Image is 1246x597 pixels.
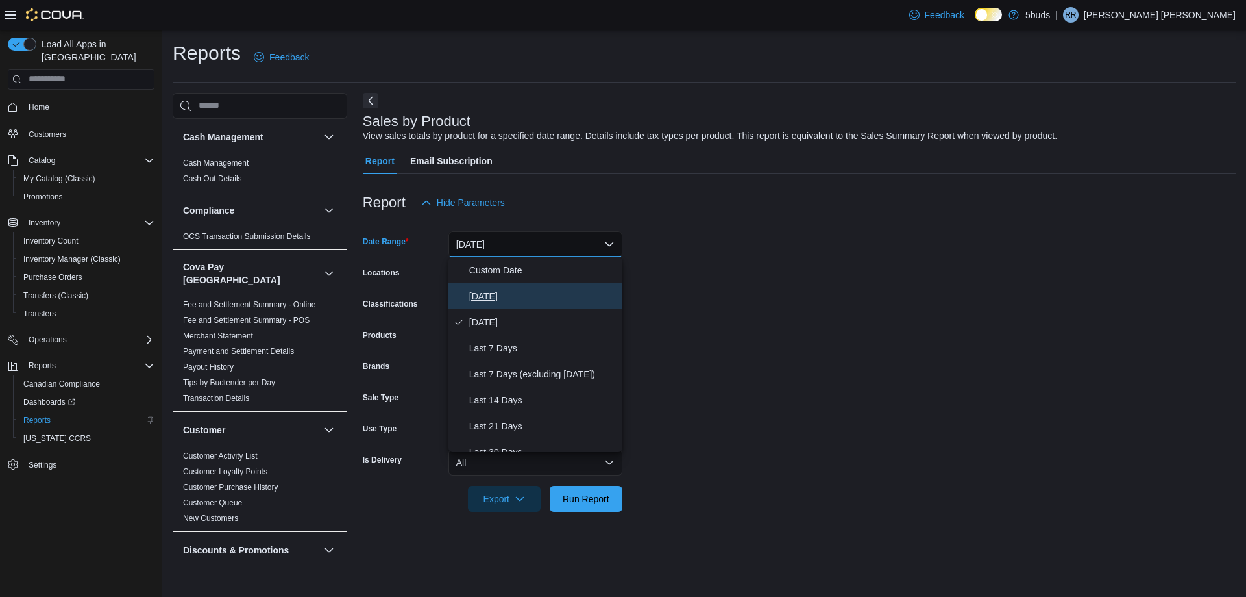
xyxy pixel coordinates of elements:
[363,424,397,434] label: Use Type
[321,203,337,218] button: Compliance
[23,153,154,168] span: Catalog
[29,218,60,228] span: Inventory
[29,460,56,470] span: Settings
[13,268,160,286] button: Purchase Orders
[183,362,234,372] span: Payout History
[469,418,617,434] span: Last 21 Days
[904,2,970,28] a: Feedback
[13,429,160,448] button: [US_STATE] CCRS
[29,361,56,371] span: Reports
[183,544,319,557] button: Discounts & Promotions
[1055,7,1058,23] p: |
[437,196,505,209] span: Hide Parameters
[23,272,82,283] span: Purchase Orders
[363,129,1057,143] div: View sales totals by product for a specified date range. Details include tax types per product. T...
[3,357,160,375] button: Reports
[183,158,249,168] span: Cash Management
[363,93,378,108] button: Next
[18,394,154,410] span: Dashboards
[183,544,289,557] h3: Discounts & Promotions
[1084,7,1236,23] p: [PERSON_NAME] [PERSON_NAME]
[13,305,160,323] button: Transfers
[363,114,470,129] h3: Sales by Product
[3,331,160,349] button: Operations
[3,97,160,116] button: Home
[183,466,267,477] span: Customer Loyalty Points
[13,411,160,429] button: Reports
[8,92,154,508] nav: Complex example
[183,131,263,144] h3: Cash Management
[363,195,406,210] h3: Report
[183,362,234,372] a: Payout History
[18,233,84,249] a: Inventory Count
[183,299,316,310] span: Fee and Settlement Summary - Online
[23,309,56,319] span: Transfers
[563,492,609,505] span: Run Report
[173,448,347,531] div: Customer
[13,375,160,393] button: Canadian Compliance
[18,288,154,303] span: Transfers (Classic)
[363,361,389,372] label: Brands
[183,498,242,507] a: Customer Queue
[29,129,66,140] span: Customers
[18,413,56,428] a: Reports
[23,192,63,202] span: Promotions
[448,257,622,452] div: Select listbox
[183,393,249,403] span: Transaction Details
[29,102,49,112] span: Home
[183,204,319,217] button: Compliance
[23,433,91,444] span: [US_STATE] CCRS
[183,174,242,183] a: Cash Out Details
[23,457,62,473] a: Settings
[13,188,160,206] button: Promotions
[183,173,242,184] span: Cash Out Details
[23,290,88,301] span: Transfers (Classic)
[173,297,347,411] div: Cova Pay [GEOGRAPHIC_DATA]
[18,189,154,205] span: Promotions
[13,286,160,305] button: Transfers (Classic)
[18,376,105,392] a: Canadian Compliance
[183,315,310,325] span: Fee and Settlement Summary - POS
[249,44,314,70] a: Feedback
[183,346,294,357] span: Payment and Settlement Details
[410,148,493,174] span: Email Subscription
[925,8,964,21] span: Feedback
[23,125,154,142] span: Customers
[173,229,347,249] div: Compliance
[975,21,975,22] span: Dark Mode
[183,159,249,168] a: Cash Management
[469,366,617,382] span: Last 7 Days (excluding [DATE])
[18,251,126,267] a: Inventory Manager (Classic)
[183,300,316,309] a: Fee and Settlement Summary - Online
[365,148,395,174] span: Report
[183,451,258,461] span: Customer Activity List
[18,306,61,322] a: Transfers
[18,306,154,322] span: Transfers
[23,358,154,374] span: Reports
[183,378,275,387] a: Tips by Budtender per Day
[23,358,61,374] button: Reports
[13,232,160,250] button: Inventory Count
[23,215,154,231] span: Inventory
[23,457,154,473] span: Settings
[18,270,88,285] a: Purchase Orders
[469,444,617,460] span: Last 30 Days
[36,38,154,64] span: Load All Apps in [GEOGRAPHIC_DATA]
[23,397,75,407] span: Dashboards
[23,415,51,426] span: Reports
[183,231,311,242] span: OCS Transaction Submission Details
[29,155,55,166] span: Catalog
[183,131,319,144] button: Cash Management
[363,236,409,247] label: Date Range
[18,270,154,285] span: Purchase Orders
[3,214,160,232] button: Inventory
[29,335,67,345] span: Operations
[1065,7,1076,23] span: RR
[183,482,278,492] span: Customer Purchase History
[23,127,71,142] a: Customers
[3,455,160,474] button: Settings
[321,266,337,281] button: Cova Pay [GEOGRAPHIC_DATA]
[469,340,617,356] span: Last 7 Days
[183,260,319,286] button: Cova Pay [GEOGRAPHIC_DATA]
